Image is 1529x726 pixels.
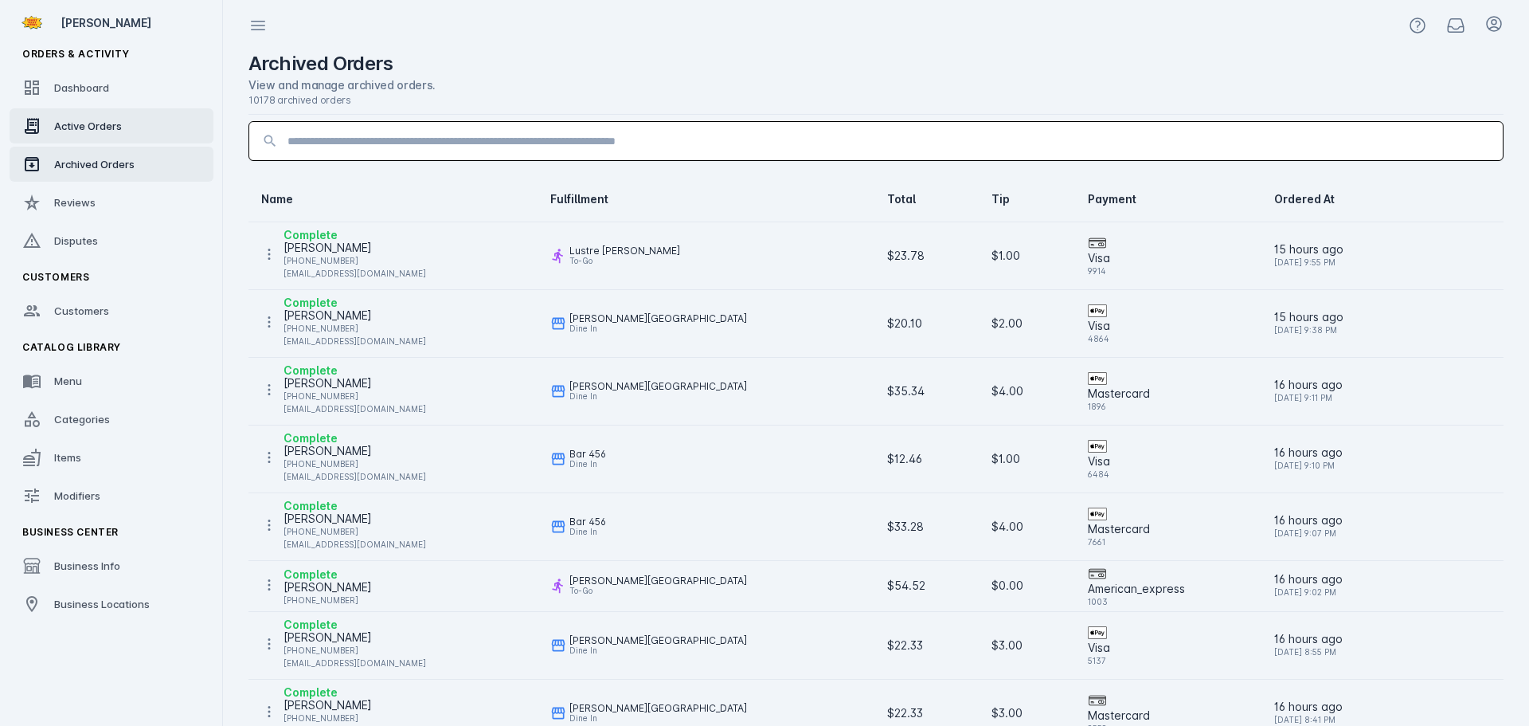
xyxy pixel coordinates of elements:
div: Visa [1088,249,1249,268]
div: Mastercard [1088,384,1249,403]
div: Dine In [569,641,747,660]
div: Complete [284,429,426,448]
div: Bar 456 [569,512,606,532]
span: Modifiers [54,489,100,502]
div: [EMAIL_ADDRESS][DOMAIN_NAME] [284,467,426,486]
a: Modifiers [10,478,213,513]
div: [PERSON_NAME] [284,578,372,597]
span: Archived Orders [54,158,135,171]
span: Disputes [54,234,98,247]
div: 7661 [1088,532,1249,551]
td: $22.33 [874,611,979,679]
div: 4864 [1088,329,1249,348]
td: $1.00 [979,425,1075,493]
div: Fulfillment [550,191,608,207]
span: Orders & Activity [22,48,129,60]
div: Payment [1088,191,1249,207]
div: Complete [284,293,426,312]
div: 9914 [1088,261,1249,281]
div: [PERSON_NAME] [284,306,426,325]
div: 6484 [1088,465,1249,484]
div: [PERSON_NAME][GEOGRAPHIC_DATA] [569,699,747,718]
a: Business Locations [10,587,213,622]
div: [EMAIL_ADDRESS][DOMAIN_NAME] [284,264,426,283]
div: 16 hours ago [1274,630,1491,649]
div: [PERSON_NAME][GEOGRAPHIC_DATA] [569,377,747,396]
div: 15 hours ago [1274,308,1491,327]
div: [EMAIL_ADDRESS][DOMAIN_NAME] [284,535,426,554]
div: [DATE] 9:38 PM [1274,320,1491,339]
div: Ordered At [1274,191,1335,207]
div: Tip [991,191,1010,207]
td: $20.10 [874,289,979,357]
div: [PHONE_NUMBER] [284,522,426,541]
div: Complete [284,496,426,516]
div: [DATE] 9:55 PM [1274,253,1491,272]
div: Name [261,191,525,207]
div: Dine In [569,522,606,541]
a: Archived Orders [10,147,213,182]
span: Business Locations [54,598,150,610]
div: Visa [1088,638,1249,657]
div: Complete [284,565,372,584]
span: Customers [22,271,89,283]
div: 5137 [1088,651,1249,670]
div: [PERSON_NAME] [61,14,207,31]
div: Fulfillment [550,191,862,207]
div: [PERSON_NAME] [284,509,426,528]
div: Dine In [569,387,747,406]
div: [PERSON_NAME] [284,374,426,393]
td: $23.78 [874,222,979,289]
div: 1003 [1088,592,1249,611]
div: Complete [284,615,426,634]
span: Items [54,451,81,464]
span: Dashboard [54,81,109,94]
div: 1896 [1088,397,1249,416]
td: $4.00 [979,357,1075,425]
td: $3.00 [979,611,1075,679]
div: Payment [1088,191,1136,207]
div: Total [887,191,966,207]
a: Items [10,440,213,475]
a: Disputes [10,223,213,258]
div: Name [261,191,293,207]
div: Tip [991,191,1062,207]
div: 16 hours ago [1274,443,1491,462]
div: 16 hours ago [1274,511,1491,530]
div: Ordered At [1274,191,1491,207]
a: Menu [10,363,213,398]
a: Reviews [10,185,213,220]
div: [EMAIL_ADDRESS][DOMAIN_NAME] [284,653,426,673]
div: [EMAIL_ADDRESS][DOMAIN_NAME] [284,332,426,351]
div: 16 hours ago [1274,570,1491,589]
div: To-Go [569,251,680,270]
span: Business Center [22,526,119,538]
div: [DATE] 9:11 PM [1274,388,1491,407]
div: Visa [1088,452,1249,471]
td: $33.28 [874,493,979,560]
span: Business Info [54,559,120,572]
div: [DATE] 9:02 PM [1274,583,1491,602]
div: [PHONE_NUMBER] [284,454,426,473]
td: $35.34 [874,357,979,425]
a: Customers [10,293,213,328]
span: Active Orders [54,120,122,132]
a: Business Info [10,548,213,583]
div: [EMAIL_ADDRESS][DOMAIN_NAME] [284,399,426,418]
span: Reviews [54,196,96,209]
div: [PHONE_NUMBER] [284,591,372,610]
div: [PERSON_NAME] [284,441,426,461]
div: [PHONE_NUMBER] [284,641,426,660]
div: Complete [284,683,426,702]
div: [PHONE_NUMBER] [284,251,426,270]
div: [PERSON_NAME][GEOGRAPHIC_DATA] [569,309,747,328]
span: Catalog Library [22,341,121,353]
td: $12.46 [874,425,979,493]
span: Customers [54,304,109,317]
div: 10178 archived orders [248,93,1504,108]
div: [DATE] 9:07 PM [1274,524,1491,543]
div: American_express [1088,579,1249,598]
div: [PERSON_NAME][GEOGRAPHIC_DATA] [569,571,747,591]
td: $54.52 [874,560,979,611]
div: 15 hours ago [1274,240,1491,259]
